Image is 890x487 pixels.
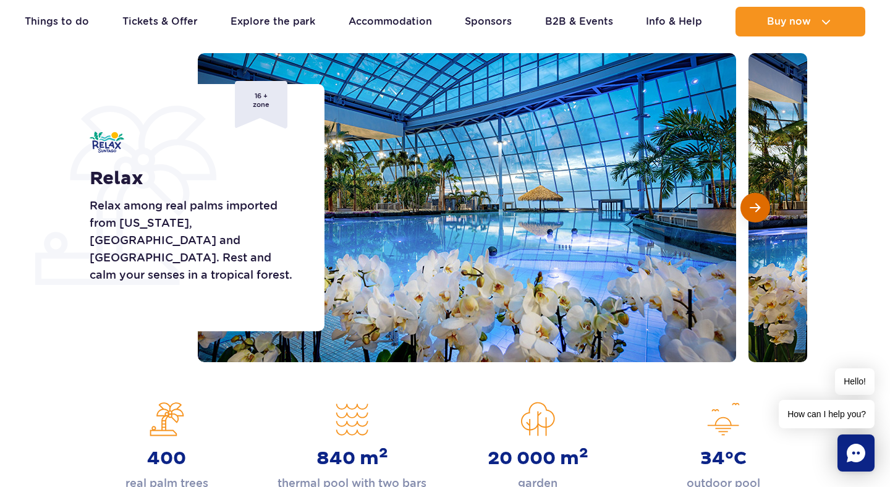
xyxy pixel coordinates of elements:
[316,447,388,470] strong: 840 m
[379,444,388,462] sup: 2
[646,7,702,36] a: Info & Help
[147,447,186,470] strong: 400
[25,7,89,36] a: Things to do
[779,400,875,428] span: How can I help you?
[545,7,613,36] a: B2B & Events
[90,167,297,190] h1: Relax
[90,132,124,153] img: Relax
[122,7,198,36] a: Tickets & Offer
[235,81,287,129] span: 16 + zone
[835,368,875,395] span: Hello!
[700,447,747,470] strong: 34°C
[740,193,770,222] button: Next slide
[90,197,297,284] p: Relax among real palms imported from [US_STATE], [GEOGRAPHIC_DATA] and [GEOGRAPHIC_DATA]. Rest an...
[465,7,512,36] a: Sponsors
[488,447,588,470] strong: 20 000 m
[579,444,588,462] sup: 2
[735,7,865,36] button: Buy now
[837,434,875,472] div: Chat
[767,16,811,27] span: Buy now
[231,7,315,36] a: Explore the park
[349,7,432,36] a: Accommodation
